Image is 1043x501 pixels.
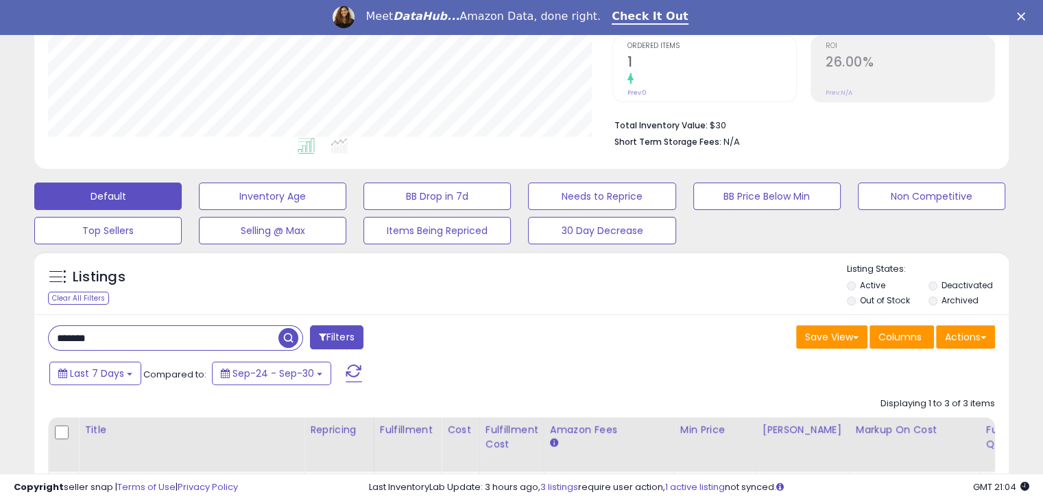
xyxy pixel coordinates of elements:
[850,417,980,471] th: The percentage added to the cost of goods (COGS) that forms the calculator for Min & Max prices.
[550,437,558,450] small: Amazon Fees.
[73,268,125,287] h5: Listings
[826,89,852,97] small: Prev: N/A
[84,423,298,437] div: Title
[14,481,238,494] div: seller snap | |
[973,480,1029,493] span: 2025-10-8 21:04 GMT
[847,263,1009,276] p: Listing States:
[363,183,511,210] button: BB Drop in 7d
[310,325,363,349] button: Filters
[941,294,978,306] label: Archived
[665,480,725,493] a: 1 active listing
[369,481,1029,494] div: Last InventoryLab Update: 3 hours ago, require user action, not synced.
[550,423,669,437] div: Amazon Fees
[49,362,141,385] button: Last 7 Days
[178,480,238,493] a: Privacy Policy
[627,89,647,97] small: Prev: 0
[232,366,314,380] span: Sep-24 - Sep-30
[528,183,675,210] button: Needs to Reprice
[365,10,601,23] div: Meet Amazon Data, done right.
[447,423,474,437] div: Cost
[70,366,124,380] span: Last 7 Days
[941,279,992,291] label: Deactivated
[693,183,841,210] button: BB Price Below Min
[34,217,182,244] button: Top Sellers
[117,480,176,493] a: Terms of Use
[143,368,206,381] span: Compared to:
[363,217,511,244] button: Items Being Repriced
[14,480,64,493] strong: Copyright
[528,217,675,244] button: 30 Day Decrease
[723,135,740,148] span: N/A
[680,423,751,437] div: Min Price
[796,325,867,349] button: Save View
[880,397,995,410] div: Displaying 1 to 3 of 3 items
[34,183,182,210] button: Default
[763,423,844,437] div: [PERSON_NAME]
[612,10,688,25] a: Check It Out
[878,330,922,344] span: Columns
[826,43,994,50] span: ROI
[614,116,985,132] li: $30
[485,423,538,452] div: Fulfillment Cost
[627,43,796,50] span: Ordered Items
[199,217,346,244] button: Selling @ Max
[48,292,109,305] div: Clear All Filters
[393,10,459,23] i: DataHub...
[614,136,721,148] b: Short Term Storage Fees:
[199,183,346,210] button: Inventory Age
[310,423,368,437] div: Repricing
[1017,12,1031,21] div: Close
[826,54,994,73] h2: 26.00%
[860,294,910,306] label: Out of Stock
[614,119,708,131] b: Total Inventory Value:
[540,480,578,493] a: 3 listings
[627,54,796,73] h2: 1
[212,362,331,385] button: Sep-24 - Sep-30
[936,325,995,349] button: Actions
[870,325,934,349] button: Columns
[380,423,435,437] div: Fulfillment
[856,423,974,437] div: Markup on Cost
[333,6,355,28] img: Profile image for Georgie
[858,183,1005,210] button: Non Competitive
[860,279,885,291] label: Active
